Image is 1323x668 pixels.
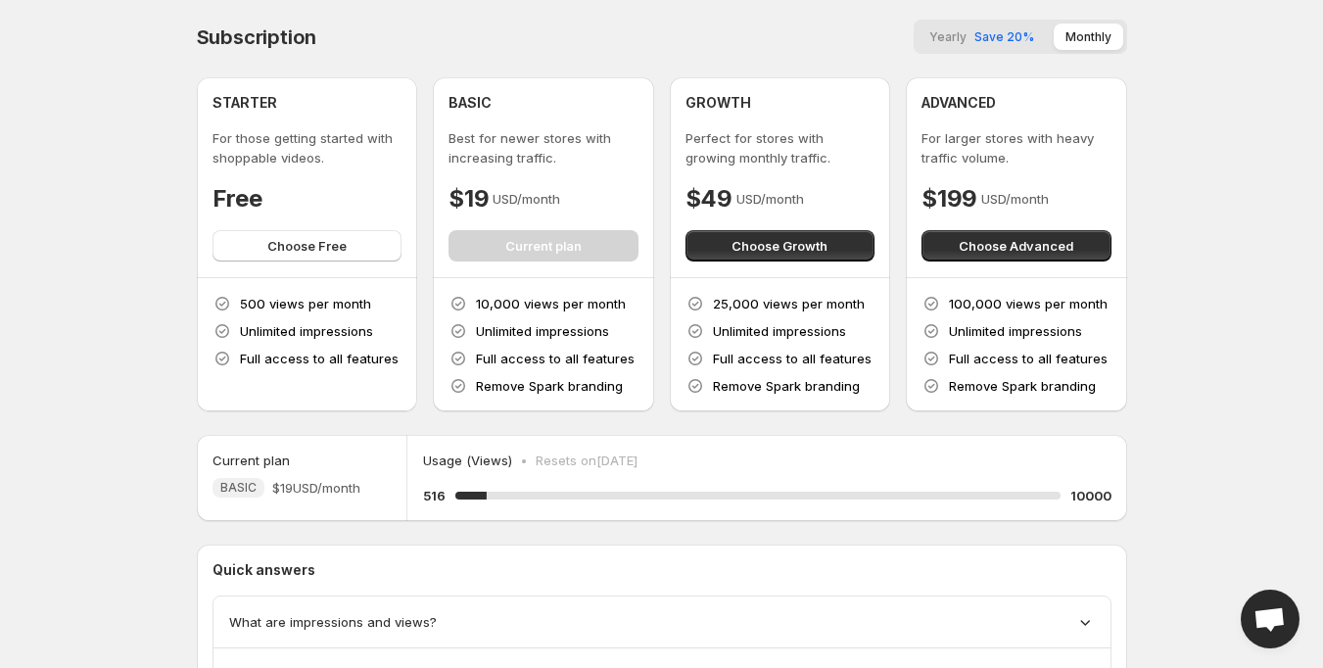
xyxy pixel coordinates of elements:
span: Choose Growth [732,236,827,256]
p: USD/month [736,189,804,209]
h4: $199 [921,183,977,215]
h4: $49 [685,183,732,215]
p: Remove Spark branding [476,376,623,396]
p: Usage (Views) [423,451,512,470]
h4: STARTER [213,93,277,113]
span: Choose Free [267,236,347,256]
p: Unlimited impressions [240,321,373,341]
span: Choose Advanced [959,236,1073,256]
p: USD/month [981,189,1049,209]
h4: GROWTH [685,93,751,113]
p: For larger stores with heavy traffic volume. [921,128,1111,167]
p: Resets on [DATE] [536,451,638,470]
p: 10,000 views per month [476,294,626,313]
p: Remove Spark branding [949,376,1096,396]
span: $19 USD/month [272,478,360,498]
button: Choose Growth [685,230,875,262]
p: Unlimited impressions [713,321,846,341]
h5: Current plan [213,451,290,470]
p: 25,000 views per month [713,294,865,313]
span: What are impressions and views? [229,612,437,632]
p: Perfect for stores with growing monthly traffic. [685,128,875,167]
span: Save 20% [974,29,1034,44]
div: Open chat [1241,590,1299,648]
button: Choose Advanced [921,230,1111,262]
h4: Free [213,183,262,215]
p: Full access to all features [240,349,399,368]
p: 100,000 views per month [949,294,1108,313]
span: BASIC [220,480,257,496]
p: Full access to all features [713,349,872,368]
h5: 516 [423,486,446,505]
p: Best for newer stores with increasing traffic. [449,128,638,167]
h4: $19 [449,183,489,215]
h4: BASIC [449,93,492,113]
p: For those getting started with shoppable videos. [213,128,402,167]
p: Full access to all features [476,349,635,368]
p: • [520,451,528,470]
p: Unlimited impressions [949,321,1082,341]
button: YearlySave 20% [918,24,1046,50]
span: Yearly [929,29,967,44]
p: Full access to all features [949,349,1108,368]
h4: ADVANCED [921,93,996,113]
h4: Subscription [197,25,317,49]
p: USD/month [493,189,560,209]
button: Choose Free [213,230,402,262]
p: Remove Spark branding [713,376,860,396]
h5: 10000 [1070,486,1111,505]
button: Monthly [1054,24,1123,50]
p: Quick answers [213,560,1111,580]
p: Unlimited impressions [476,321,609,341]
p: 500 views per month [240,294,371,313]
